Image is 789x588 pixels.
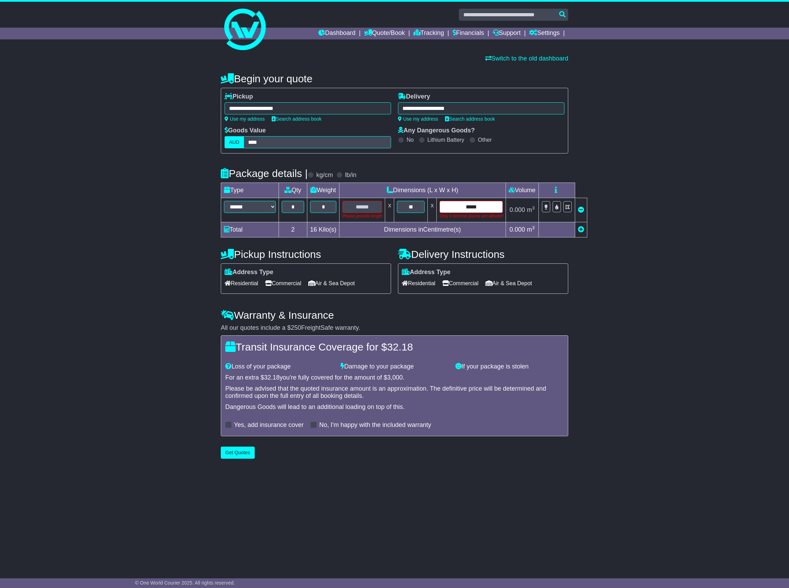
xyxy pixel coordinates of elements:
div: All our quotes include a $ FreightSafe warranty. [221,324,568,332]
label: AUD [225,136,244,148]
div: Please be advised that the quoted insurance amount is an approximation. The definitive price will... [225,385,564,400]
td: Type [221,183,279,198]
a: Search address book [445,116,495,122]
a: Use my address [225,116,265,122]
span: 0.000 [509,226,525,233]
span: 0.000 [509,206,525,213]
label: Yes, add insurance cover [234,421,303,429]
h4: Pickup Instructions [221,249,391,260]
span: 250 [291,324,301,331]
label: No, I'm happy with the included warranty [319,421,431,429]
div: For an extra $ you're fully covered for the amount of $ . [225,374,564,382]
span: m [527,206,535,213]
span: Air & Sea Depot [308,278,355,289]
label: Lithium Battery [427,137,464,143]
h4: Warranty & Insurance [221,309,568,321]
a: Settings [529,28,560,39]
a: Quote/Book [364,28,405,39]
label: Delivery [398,93,430,101]
a: Financials [453,28,484,39]
td: Qty [279,183,307,198]
div: Dangerous Goods will lead to an additional loading on top of this. [225,403,564,411]
label: Address Type [402,269,451,276]
label: Pickup [225,93,253,101]
div: Loss of your package [222,363,337,371]
sup: 3 [532,205,535,211]
sup: 3 [532,225,535,230]
label: kg/cm [316,171,333,179]
button: Get Quotes [221,447,255,459]
label: Goods Value [225,127,266,134]
span: Residential [225,278,258,289]
a: Search address book [272,116,321,122]
div: If your package is stolen [452,363,567,371]
a: Tracking [414,28,444,39]
div: Please provide length [342,213,382,219]
td: Volume [506,183,538,198]
span: 3,000 [387,374,403,381]
a: Remove this item [578,206,584,213]
label: lb/in [345,171,356,179]
td: Total [221,222,279,237]
td: 2 [279,222,307,237]
label: No [407,137,414,143]
span: m [527,226,535,233]
span: Commercial [442,278,478,289]
a: Switch to the old dashboard [485,55,568,62]
td: x [385,198,394,222]
span: Air & Sea Depot [486,278,532,289]
td: Kilo(s) [307,222,339,237]
span: 16 [310,226,317,233]
a: Support [493,28,521,39]
td: Dimensions in Centimetre(s) [339,222,506,237]
a: Dashboard [318,28,355,39]
label: Any Dangerous Goods? [398,127,475,134]
span: Residential [402,278,435,289]
label: Address Type [225,269,273,276]
span: 32.18 [387,341,413,353]
h4: Delivery Instructions [398,249,568,260]
h4: Transit Insurance Coverage for $ [225,341,564,353]
span: © One World Courier 2025. All rights reserved. [135,580,235,586]
h4: Package details | [221,168,308,179]
td: Weight [307,183,339,198]
td: Dimensions (L x W x H) [339,183,506,198]
a: Use my address [398,116,438,122]
td: x [428,198,437,222]
h4: Begin your quote [221,73,568,84]
span: Commercial [265,278,301,289]
span: 32.18 [264,374,280,381]
div: Only 0 decimal places are allowed [439,213,502,219]
label: Other [478,137,492,143]
a: Add new item [578,226,584,233]
div: Damage to your package [337,363,452,371]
